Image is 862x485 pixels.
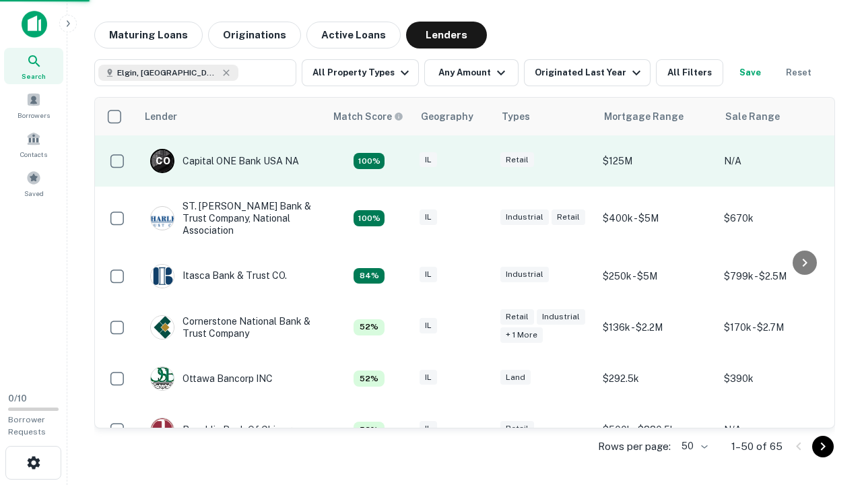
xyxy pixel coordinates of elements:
div: 50 [676,437,710,456]
div: Itasca Bank & Trust CO. [150,264,287,288]
img: picture [151,265,174,288]
div: IL [420,267,437,282]
td: $292.5k [596,353,717,404]
th: Types [494,98,596,135]
td: $799k - $2.5M [717,251,838,302]
div: Types [502,108,530,125]
button: Originations [208,22,301,48]
div: Capitalize uses an advanced AI algorithm to match your search with the best lender. The match sco... [333,109,403,124]
h6: Match Score [333,109,401,124]
span: Borrowers [18,110,50,121]
div: Capitalize uses an advanced AI algorithm to match your search with the best lender. The match sco... [354,422,385,438]
td: $670k [717,187,838,251]
div: Retail [552,209,585,225]
td: $390k [717,353,838,404]
button: Save your search to get updates of matches that match your search criteria. [729,59,772,86]
button: Originated Last Year [524,59,651,86]
span: Search [22,71,46,82]
a: Borrowers [4,87,63,123]
div: Sale Range [725,108,780,125]
div: Capitalize uses an advanced AI algorithm to match your search with the best lender. The match sco... [354,319,385,335]
div: Republic Bank Of Chicago [150,418,298,442]
iframe: Chat Widget [795,377,862,442]
span: Elgin, [GEOGRAPHIC_DATA], [GEOGRAPHIC_DATA] [117,67,218,79]
div: + 1 more [500,327,543,343]
td: $500k - $880.5k [596,404,717,455]
img: picture [151,367,174,390]
p: Rows per page: [598,439,671,455]
td: N/A [717,404,838,455]
button: All Filters [656,59,723,86]
div: Capitalize uses an advanced AI algorithm to match your search with the best lender. The match sco... [354,268,385,284]
td: $250k - $5M [596,251,717,302]
div: ST. [PERSON_NAME] Bank & Trust Company, National Association [150,200,312,237]
div: IL [420,370,437,385]
div: IL [420,209,437,225]
a: Search [4,48,63,84]
div: Cornerstone National Bank & Trust Company [150,315,312,339]
div: Land [500,370,531,385]
div: Mortgage Range [604,108,684,125]
button: Go to next page [812,436,834,457]
span: Contacts [20,149,47,160]
span: 0 / 10 [8,393,27,403]
button: Active Loans [306,22,401,48]
td: $400k - $5M [596,187,717,251]
div: Industrial [537,309,585,325]
th: Capitalize uses an advanced AI algorithm to match your search with the best lender. The match sco... [325,98,413,135]
button: All Property Types [302,59,419,86]
th: Mortgage Range [596,98,717,135]
td: $136k - $2.2M [596,302,717,353]
img: picture [151,207,174,230]
p: 1–50 of 65 [731,439,783,455]
div: Capitalize uses an advanced AI algorithm to match your search with the best lender. The match sco... [354,153,385,169]
div: Originated Last Year [535,65,644,81]
div: Capitalize uses an advanced AI algorithm to match your search with the best lender. The match sco... [354,210,385,226]
img: picture [151,418,174,441]
p: C O [156,154,170,168]
div: Lender [145,108,177,125]
div: Retail [500,152,534,168]
a: Saved [4,165,63,201]
td: N/A [717,135,838,187]
td: $125M [596,135,717,187]
div: Ottawa Bancorp INC [150,366,273,391]
div: Capital ONE Bank USA NA [150,149,299,173]
div: Retail [500,421,534,437]
div: Retail [500,309,534,325]
img: capitalize-icon.png [22,11,47,38]
th: Lender [137,98,325,135]
button: Any Amount [424,59,519,86]
span: Saved [24,188,44,199]
button: Reset [777,59,820,86]
div: Industrial [500,267,549,282]
img: picture [151,316,174,339]
th: Geography [413,98,494,135]
div: Geography [421,108,473,125]
div: IL [420,421,437,437]
div: IL [420,152,437,168]
div: Capitalize uses an advanced AI algorithm to match your search with the best lender. The match sco... [354,370,385,387]
a: Contacts [4,126,63,162]
div: IL [420,318,437,333]
span: Borrower Requests [8,415,46,437]
button: Maturing Loans [94,22,203,48]
div: Industrial [500,209,549,225]
button: Lenders [406,22,487,48]
th: Sale Range [717,98,838,135]
td: $170k - $2.7M [717,302,838,353]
